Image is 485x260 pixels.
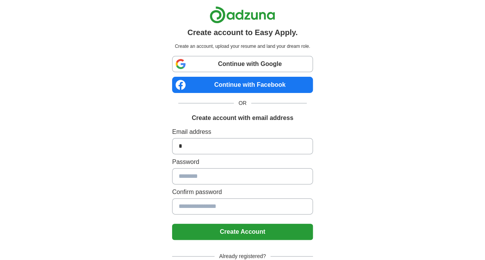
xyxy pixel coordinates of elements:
[234,99,251,107] span: OR
[174,43,311,50] p: Create an account, upload your resume and land your dream role.
[172,157,313,167] label: Password
[172,224,313,240] button: Create Account
[192,113,293,123] h1: Create account with email address
[172,187,313,197] label: Confirm password
[188,27,298,38] h1: Create account to Easy Apply.
[210,6,275,24] img: Adzuna logo
[172,56,313,72] a: Continue with Google
[172,127,313,137] label: Email address
[172,77,313,93] a: Continue with Facebook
